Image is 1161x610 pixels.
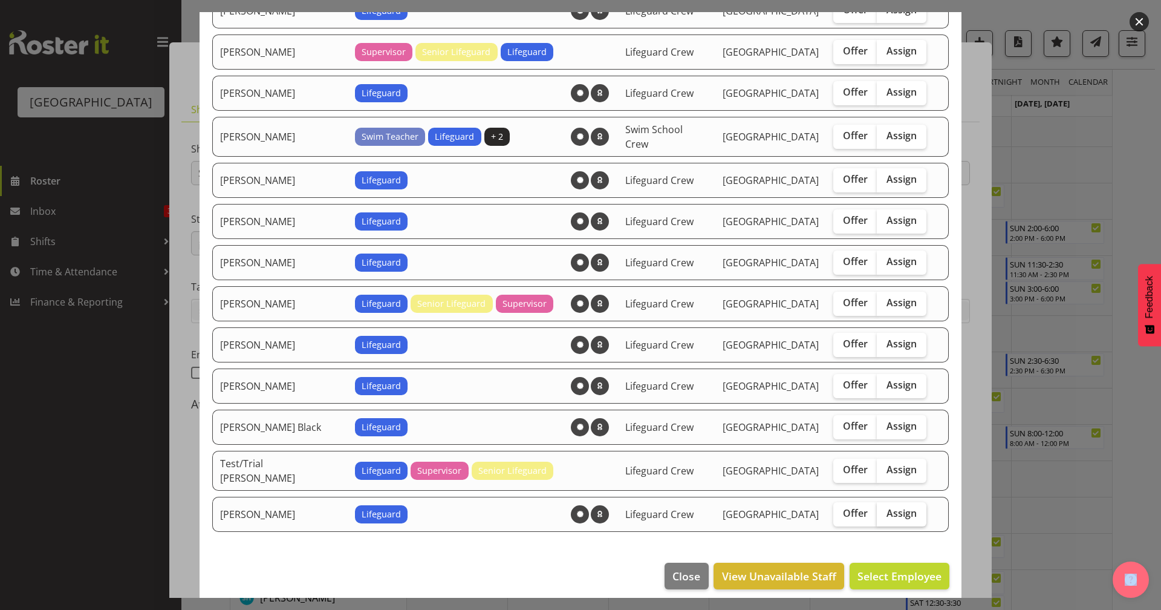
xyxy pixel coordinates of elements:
span: Feedback [1144,276,1155,318]
span: Lifeguard Crew [625,508,694,521]
span: Offer [843,464,868,476]
td: [PERSON_NAME] [212,327,348,362]
span: Lifeguard Crew [625,464,694,477]
button: Feedback - Show survey [1138,264,1161,346]
span: Lifeguard Crew [625,174,694,187]
span: Offer [843,420,868,432]
span: Swim Teacher [362,130,418,143]
span: Lifeguard Crew [625,256,694,269]
span: Lifeguard [362,464,401,477]
span: Offer [843,379,868,391]
span: [GEOGRAPHIC_DATA] [723,297,819,310]
span: [GEOGRAPHIC_DATA] [723,421,819,434]
td: [PERSON_NAME] [212,163,348,198]
span: Senior Lifeguard [417,297,486,310]
span: Offer [843,130,868,142]
span: Lifeguard [362,379,401,393]
span: [GEOGRAPHIC_DATA] [723,256,819,269]
span: Lifeguard Crew [625,338,694,352]
span: Lifeguard Crew [625,4,694,18]
span: [GEOGRAPHIC_DATA] [723,338,819,352]
span: Lifeguard [362,508,401,521]
span: Senior Lifeguard [422,45,490,59]
span: Offer [843,507,868,519]
span: [GEOGRAPHIC_DATA] [723,464,819,477]
span: Lifeguard [507,45,547,59]
span: Assign [886,86,917,98]
span: Offer [843,255,868,267]
span: Assign [886,297,917,309]
span: [GEOGRAPHIC_DATA] [723,4,819,18]
span: Lifeguard Crew [625,215,694,228]
span: Supervisor [502,297,547,310]
span: Offer [843,173,868,185]
td: [PERSON_NAME] Black [212,410,348,445]
td: [PERSON_NAME] [212,497,348,532]
span: [GEOGRAPHIC_DATA] [723,87,819,100]
span: Close [672,568,700,584]
button: View Unavailable Staff [714,563,844,589]
span: Assign [886,173,917,185]
span: Offer [843,338,868,350]
img: help-xxl-2.png [1125,574,1137,586]
span: [GEOGRAPHIC_DATA] [723,215,819,228]
span: Lifeguard Crew [625,45,694,59]
span: Assign [886,507,917,519]
span: Lifeguard [362,338,401,352]
span: Lifeguard [362,215,401,228]
span: Assign [886,420,917,432]
span: Swim School Crew [625,123,683,151]
span: [GEOGRAPHIC_DATA] [723,379,819,393]
span: Senior Lifeguard [478,464,547,477]
span: Assign [886,130,917,142]
span: Supervisor [417,464,461,477]
span: Lifeguard [362,421,401,434]
span: [GEOGRAPHIC_DATA] [723,45,819,59]
td: [PERSON_NAME] [212,76,348,111]
span: Select Employee [857,569,941,583]
span: [GEOGRAPHIC_DATA] [723,174,819,187]
span: Supervisor [362,45,406,59]
td: [PERSON_NAME] [212,204,348,239]
span: Assign [886,214,917,226]
span: Lifeguard [435,130,474,143]
span: + 2 [491,130,503,143]
span: Lifeguard Crew [625,379,694,393]
span: Assign [886,464,917,476]
button: Select Employee [850,563,949,589]
span: Offer [843,45,868,57]
span: Lifeguard Crew [625,297,694,310]
span: Lifeguard Crew [625,421,694,434]
td: [PERSON_NAME] [212,245,348,280]
span: Offer [843,297,868,309]
td: [PERSON_NAME] [212,369,348,404]
td: [PERSON_NAME] [212,34,348,70]
span: Assign [886,379,917,391]
span: View Unavailable Staff [722,568,836,584]
td: [PERSON_NAME] [212,286,348,321]
span: Assign [886,45,917,57]
span: [GEOGRAPHIC_DATA] [723,130,819,143]
span: Assign [886,255,917,267]
span: Assign [886,4,917,16]
button: Close [665,563,708,589]
td: Test/Trial [PERSON_NAME] [212,451,348,491]
span: Offer [843,4,868,16]
span: Assign [886,338,917,350]
span: Offer [843,214,868,226]
span: Lifeguard [362,256,401,269]
span: Offer [843,86,868,98]
td: [PERSON_NAME] [212,117,348,157]
span: [GEOGRAPHIC_DATA] [723,508,819,521]
span: Lifeguard Crew [625,87,694,100]
span: Lifeguard [362,174,401,187]
span: Lifeguard [362,297,401,310]
span: Lifeguard [362,87,401,100]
